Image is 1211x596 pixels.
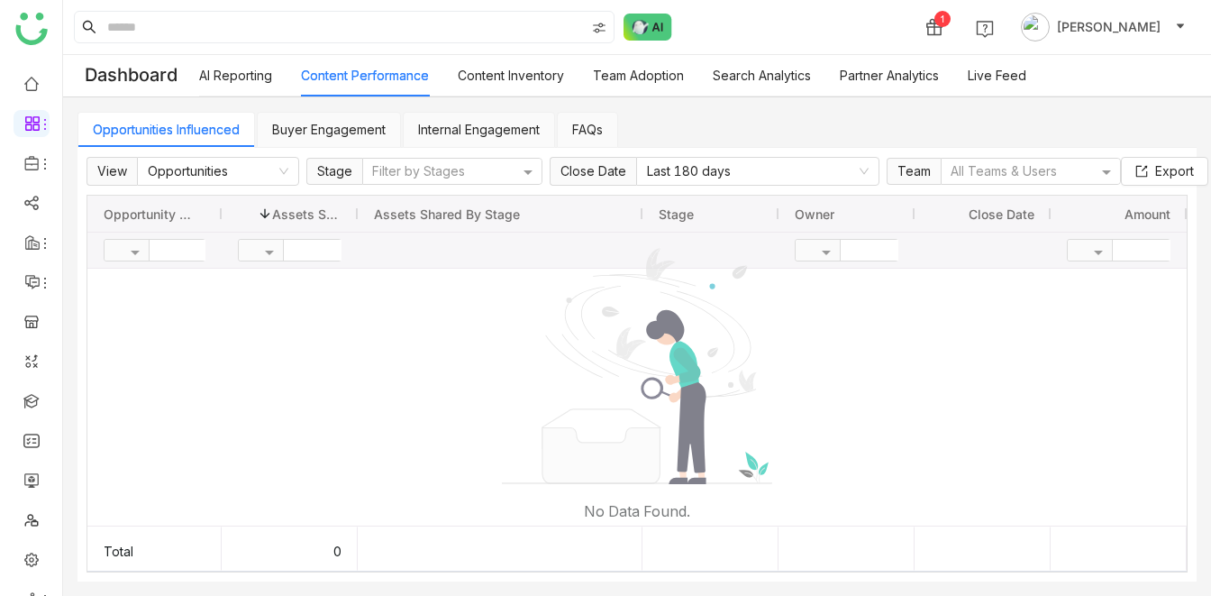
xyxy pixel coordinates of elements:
img: logo [15,13,48,45]
a: AI Reporting [199,68,272,83]
img: ask-buddy-normal.svg [624,14,672,41]
button: [PERSON_NAME] [1017,13,1189,41]
a: Search Analytics [713,68,811,83]
img: avatar [1021,13,1050,41]
button: Export [1121,157,1208,186]
div: Total [104,527,205,575]
a: Content Performance [301,68,429,83]
a: Partner Analytics [840,68,939,83]
nz-select-item: Opportunities [148,158,288,185]
img: help.svg [976,20,994,38]
a: Buyer Engagement [272,122,386,137]
span: Team [897,163,931,179]
nz-select-item: Last 180 days [647,158,869,185]
span: Stage [659,206,694,222]
a: Internal Engagement [418,122,540,137]
a: Opportunities Influenced [93,122,240,137]
span: Assets Shared by Stage [374,206,520,222]
span: Close Date [550,157,636,186]
div: 0 [238,527,341,575]
a: Team Adoption [593,68,684,83]
span: Opportunity Name [104,206,191,222]
span: Stage [306,158,362,185]
img: search-type.svg [592,21,606,35]
span: Export [1155,161,1194,181]
span: Close Date [969,206,1034,222]
span: [PERSON_NAME] [1057,17,1161,37]
span: Assets Shared [272,206,341,222]
span: Owner [795,206,834,222]
div: 1 [934,11,951,27]
div: Dashboard [63,55,199,96]
span: View [86,157,137,186]
a: FAQs [572,122,603,137]
span: Amount [1124,206,1170,222]
a: Live Feed [968,68,1026,83]
a: Content Inventory [458,68,564,83]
